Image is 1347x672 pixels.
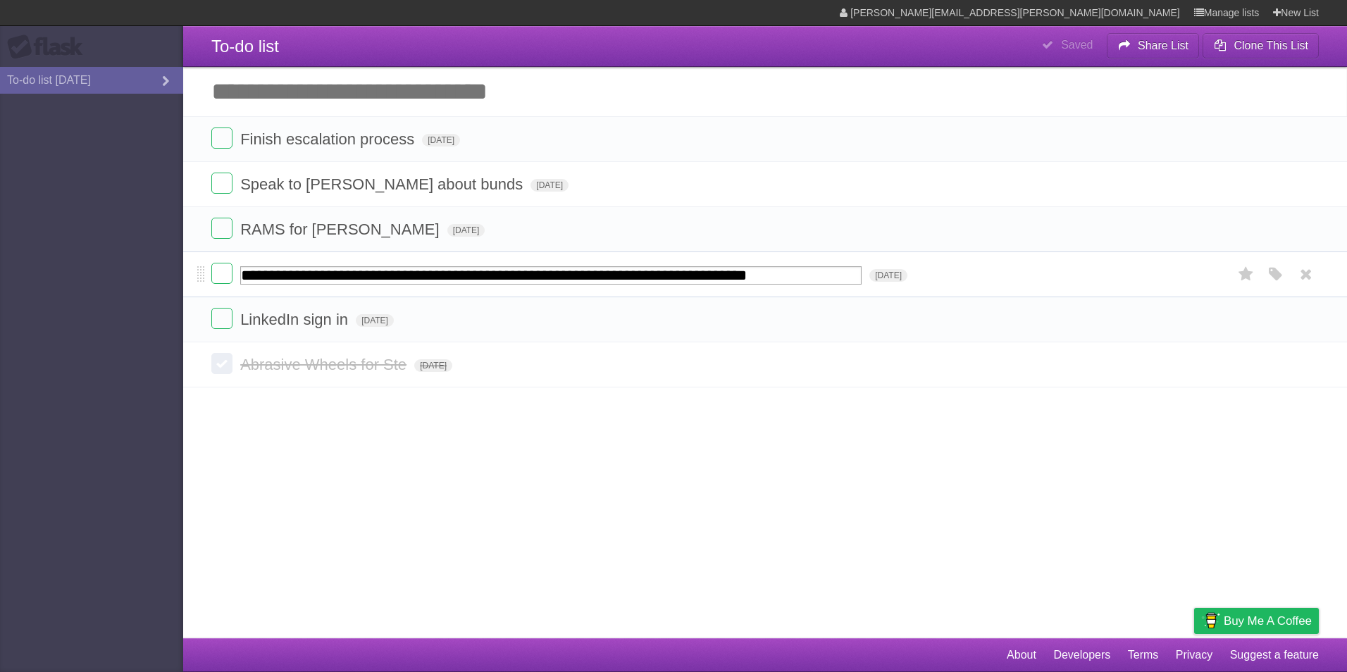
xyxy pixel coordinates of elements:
[1203,33,1319,58] button: Clone This List
[240,356,410,373] span: Abrasive Wheels for Ste
[7,35,92,60] div: Flask
[211,263,232,284] label: Done
[1053,642,1110,668] a: Developers
[240,311,352,328] span: LinkedIn sign in
[211,173,232,194] label: Done
[1107,33,1200,58] button: Share List
[1201,609,1220,633] img: Buy me a coffee
[422,134,460,147] span: [DATE]
[1230,642,1319,668] a: Suggest a feature
[240,130,418,148] span: Finish escalation process
[1061,39,1093,51] b: Saved
[240,175,526,193] span: Speak to [PERSON_NAME] about bunds
[447,224,485,237] span: [DATE]
[1138,39,1188,51] b: Share List
[869,269,907,282] span: [DATE]
[356,314,394,327] span: [DATE]
[240,220,442,238] span: RAMS for [PERSON_NAME]
[211,127,232,149] label: Done
[1234,39,1308,51] b: Clone This List
[211,37,279,56] span: To-do list
[211,218,232,239] label: Done
[530,179,569,192] span: [DATE]
[1176,642,1212,668] a: Privacy
[211,308,232,329] label: Done
[1194,608,1319,634] a: Buy me a coffee
[414,359,452,372] span: [DATE]
[1128,642,1159,668] a: Terms
[1233,263,1260,286] label: Star task
[1224,609,1312,633] span: Buy me a coffee
[1007,642,1036,668] a: About
[211,353,232,374] label: Done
